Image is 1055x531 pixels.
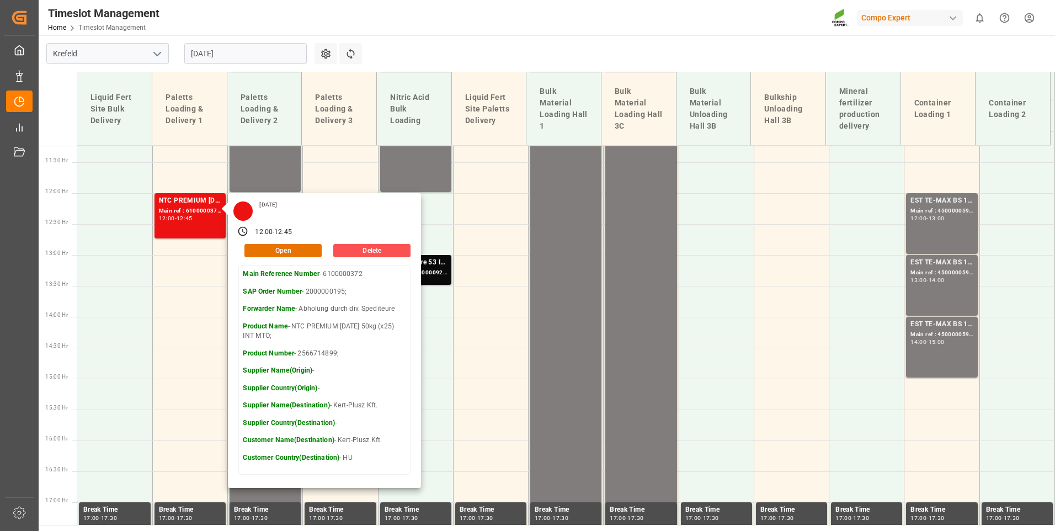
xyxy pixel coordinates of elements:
strong: Supplier Country(Origin) [243,384,317,392]
div: 17:30 [552,516,568,521]
div: Timeslot Management [48,5,159,22]
div: Bulkship Unloading Hall 3B [760,87,817,131]
span: 14:30 Hr [45,343,68,349]
div: Break Time [760,505,823,516]
div: 17:30 [929,516,945,521]
p: - NTC PREMIUM [DATE] 50kg (x25) INT MTO; [243,322,406,341]
button: Open [244,244,322,257]
div: Break Time [610,505,672,516]
div: Main ref : 6100000372, 2000000195; [159,206,221,216]
div: 17:00 [610,516,626,521]
span: 16:30 Hr [45,466,68,472]
div: 17:30 [402,516,418,521]
div: Paletts Loading & Delivery 2 [236,87,293,131]
div: - [273,227,274,237]
span: 12:00 Hr [45,188,68,194]
div: 17:30 [477,516,493,521]
div: Break Time [835,505,898,516]
span: 14:00 Hr [45,312,68,318]
strong: Supplier Name(Destination) [243,401,329,409]
div: 17:00 [385,516,401,521]
strong: Customer Name(Destination) [243,436,334,444]
div: - [926,278,928,283]
div: 17:00 [910,516,926,521]
span: 16:00 Hr [45,436,68,442]
div: Break Time [309,505,371,516]
div: 15:00 [929,339,945,344]
div: Break Time [83,505,146,516]
div: Mineral fertilizer production delivery [835,81,892,136]
div: Paletts Loading & Delivery 3 [311,87,367,131]
div: - [476,516,477,521]
div: 17:00 [685,516,701,521]
p: - 6100000372 [243,269,406,279]
p: - Kert-Plusz Kft. [243,436,406,445]
div: Main ref : 4500000597, 2000000427; [910,206,973,216]
strong: Supplier Name(Origin) [243,367,312,374]
strong: Supplier Country(Destination) [243,419,335,427]
div: Break Time [910,505,973,516]
div: Paletts Loading & Delivery 1 [161,87,218,131]
div: 17:00 [535,516,551,521]
span: 13:30 Hr [45,281,68,287]
strong: Main Reference Number [243,270,319,278]
span: 15:30 Hr [45,405,68,411]
div: 17:00 [460,516,476,521]
div: 17:00 [760,516,776,521]
p: - [243,418,406,428]
div: Container Loading 1 [910,93,967,125]
p: - HU [243,453,406,463]
div: 17:30 [177,516,193,521]
div: 12:00 [255,227,273,237]
div: - [99,516,101,521]
div: 17:00 [234,516,250,521]
div: Container Loading 2 [984,93,1041,125]
span: 17:00 Hr [45,497,68,503]
div: Break Time [986,505,1048,516]
div: 17:30 [627,516,643,521]
div: EST TE-MAX BS 11-48 20kg (x56) INT MTO; [910,195,973,206]
div: - [851,516,853,521]
div: 17:00 [835,516,851,521]
div: - [926,216,928,221]
div: - [250,516,252,521]
div: Break Time [385,505,447,516]
p: - Abholung durch div. Spediteure [243,304,406,314]
div: [DATE] [255,201,281,209]
div: 14:00 [910,339,926,344]
div: 17:30 [101,516,117,521]
p: - 2566714899; [243,349,406,359]
span: 15:00 Hr [45,374,68,380]
div: 17:30 [252,516,268,521]
p: - Kert-Plusz Kft. [243,401,406,411]
span: 13:00 Hr [45,250,68,256]
div: NTC PREMIUM [DATE] 50kg (x25) INT MTO; [159,195,221,206]
strong: Product Name [243,322,288,330]
div: Bulk Material Loading Hall 3C [610,81,667,136]
div: Break Time [535,505,597,516]
div: 17:30 [327,516,343,521]
div: Break Time [685,505,748,516]
p: - [243,366,406,376]
div: 14:00 [929,278,945,283]
input: Type to search/select [46,43,169,64]
button: show 0 new notifications [967,6,992,30]
div: Break Time [460,505,522,516]
div: - [926,516,928,521]
a: Home [48,24,66,31]
div: 17:00 [309,516,325,521]
div: 12:00 [910,216,926,221]
div: 17:30 [703,516,719,521]
div: Main ref : 4500000598, 2000000427; [910,330,973,339]
p: - 2000000195; [243,287,406,297]
button: open menu [148,45,165,62]
button: Help Center [992,6,1017,30]
div: - [175,516,177,521]
div: - [400,516,402,521]
div: 17:00 [159,516,175,521]
img: Screenshot%202023-09-29%20at%2010.02.21.png_1712312052.png [832,8,849,28]
button: Delete [333,244,411,257]
div: 17:30 [853,516,869,521]
button: Compo Expert [857,7,967,28]
div: EST TE-MAX BS 11-48 20kg (x56) INT MTO; [910,319,973,330]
